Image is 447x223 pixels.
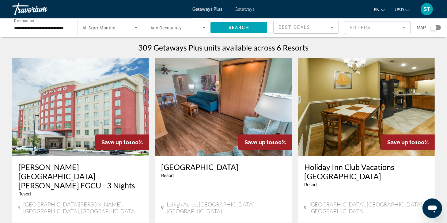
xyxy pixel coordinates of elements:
[161,173,174,178] span: Resort
[423,6,430,12] span: ST
[150,25,182,30] span: Any Occupancy
[374,5,385,14] button: Change language
[298,58,435,156] img: A432I01X.jpg
[417,23,426,32] span: Map
[374,7,380,12] span: en
[395,5,410,14] button: Change currency
[18,191,31,196] span: Resort
[229,25,249,30] span: Search
[235,7,255,12] a: Getaways
[278,25,310,30] span: Best Deals
[18,162,143,190] a: [PERSON_NAME][GEOGRAPHIC_DATA][PERSON_NAME] FGCU - 3 Nights
[12,58,149,156] img: S267E01X.jpg
[82,25,115,30] span: All Start Months
[101,139,129,146] span: Save up to
[12,1,74,17] a: Travorium
[238,134,292,150] div: 100%
[155,58,292,156] img: 0101I01X.jpg
[278,24,334,31] mat-select: Sort by
[387,139,415,146] span: Save up to
[23,201,143,214] span: [GEOGRAPHIC_DATA][PERSON_NAME], [GEOGRAPHIC_DATA], [GEOGRAPHIC_DATA]
[304,182,317,187] span: Resort
[167,201,286,214] span: Lehigh Acres, [GEOGRAPHIC_DATA], [GEOGRAPHIC_DATA]
[192,7,222,12] a: Getaways Plus
[304,162,429,181] a: Holiday Inn Club Vacations [GEOGRAPHIC_DATA]
[95,134,149,150] div: 100%
[345,21,411,34] button: Filter
[161,162,286,172] a: [GEOGRAPHIC_DATA]
[419,3,435,16] button: User Menu
[138,43,309,52] h1: 309 Getaways Plus units available across 6 Resorts
[381,134,435,150] div: 100%
[395,7,404,12] span: USD
[309,201,429,214] span: [GEOGRAPHIC_DATA], [GEOGRAPHIC_DATA], [GEOGRAPHIC_DATA]
[244,139,272,146] span: Save up to
[210,22,267,33] button: Search
[422,198,442,218] iframe: Кнопка запуска окна обмена сообщениями
[14,19,34,23] span: Destination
